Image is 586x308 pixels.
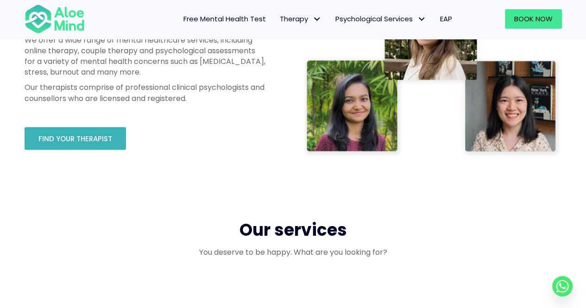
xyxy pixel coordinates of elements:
a: Find your therapist [25,127,126,150]
a: Free Mental Health Test [176,9,273,29]
a: Book Now [505,9,562,29]
span: Therapy: submenu [310,13,324,26]
a: TherapyTherapy: submenu [273,9,328,29]
nav: Menu [97,9,459,29]
span: Psychological Services: submenu [415,13,428,26]
span: Therapy [280,14,321,24]
span: EAP [440,14,452,24]
span: Our services [239,218,347,242]
img: Aloe mind Logo [25,4,85,34]
p: We offer a wide range of mental healthcare services, including online therapy, couple therapy and... [25,35,265,78]
span: Free Mental Health Test [183,14,266,24]
p: Our therapists comprise of professional clinical psychologists and counsellors who are licensed a... [25,82,265,103]
span: Book Now [514,14,553,24]
a: Whatsapp [552,276,573,296]
p: You deserve to be happy. What are you looking for? [25,247,562,258]
a: Psychological ServicesPsychological Services: submenu [328,9,433,29]
span: Find your therapist [38,134,112,144]
a: EAP [433,9,459,29]
span: Psychological Services [335,14,426,24]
